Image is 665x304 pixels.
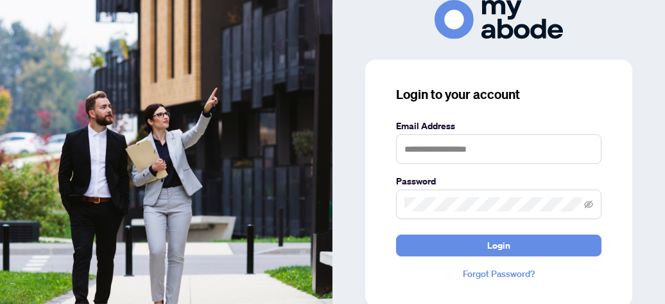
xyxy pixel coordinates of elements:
span: Login [487,235,510,256]
h3: Login to your account [396,85,601,103]
label: Password [396,174,601,188]
a: Forgot Password? [396,267,601,281]
label: Email Address [396,119,601,133]
button: Login [396,235,601,256]
span: eye-invisible [584,200,593,209]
